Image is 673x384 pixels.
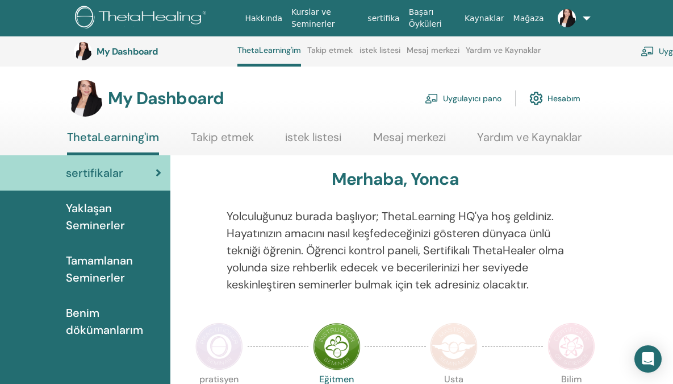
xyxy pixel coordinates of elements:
h3: My Dashboard [108,88,224,109]
a: ThetaLearning'im [67,130,159,155]
h3: My Dashboard [97,46,210,57]
a: sertifika [363,8,404,29]
a: Mağaza [509,8,549,29]
a: Yardım ve Kaynaklar [477,130,582,152]
p: Yolculuğunuz burada başlıyor; ThetaLearning HQ'ya hoş geldiniz. Hayatınızın amacını nasıl keşfede... [227,208,565,293]
img: Master [430,323,478,370]
a: Hesabım [529,86,580,111]
img: logo.png [75,6,211,31]
a: Kaynaklar [460,8,509,29]
a: Takip etmek [307,46,353,64]
span: Yaklaşan Seminerler [66,200,161,234]
a: Mesaj merkezi [373,130,446,152]
img: chalkboard-teacher.svg [641,46,654,56]
a: Hakkında [240,8,287,29]
a: Uygulayıcı pano [425,86,501,111]
img: Practitioner [195,323,243,370]
img: cog.svg [529,89,543,108]
a: Yardım ve Kaynaklar [466,46,541,64]
span: sertifikalar [66,164,123,181]
a: istek listesi [360,46,400,64]
img: default.jpg [67,80,103,117]
a: Başarı Öyküleri [404,2,460,35]
div: Open Intercom Messenger [634,345,662,373]
a: Kurslar ve Seminerler [287,2,363,35]
h3: Merhaba, Yonca [332,169,459,189]
img: Instructor [313,323,361,370]
a: Takip etmek [191,130,254,152]
img: Certificate of Science [547,323,595,370]
span: Benim dökümanlarım [66,304,161,338]
span: Tamamlanan Seminerler [66,252,161,286]
img: default.jpg [74,42,92,60]
img: default.jpg [558,9,576,27]
a: Mesaj merkezi [407,46,459,64]
a: istek listesi [285,130,341,152]
img: chalkboard-teacher.svg [425,93,438,104]
a: ThetaLearning'im [237,46,301,67]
